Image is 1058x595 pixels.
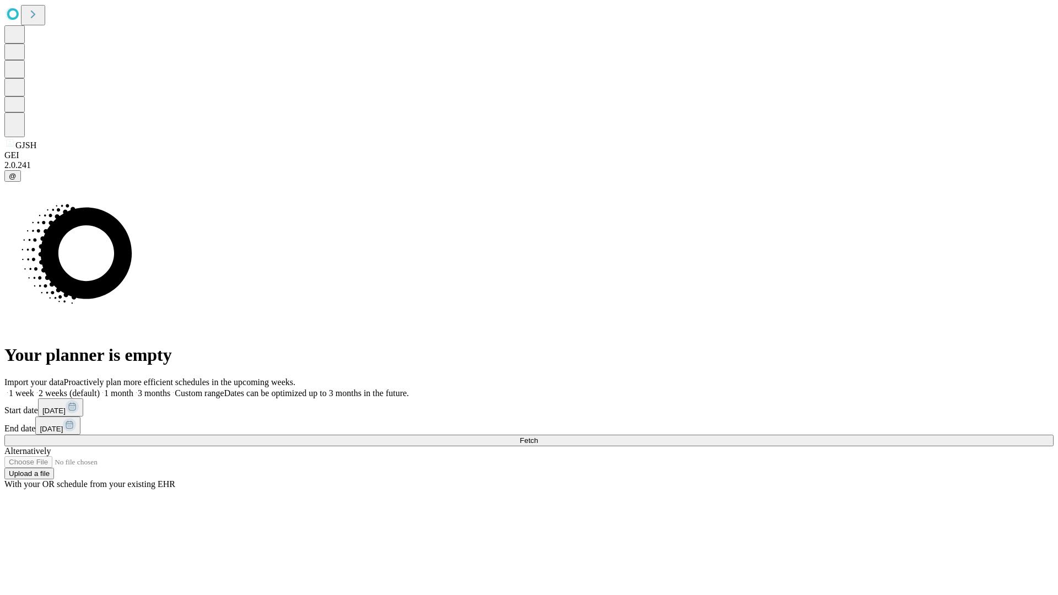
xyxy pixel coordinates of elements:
span: Alternatively [4,446,51,456]
div: GEI [4,150,1054,160]
h1: Your planner is empty [4,345,1054,365]
div: Start date [4,398,1054,416]
button: Upload a file [4,468,54,479]
span: Custom range [175,388,224,398]
span: Fetch [520,436,538,445]
div: End date [4,416,1054,435]
span: 3 months [138,388,170,398]
button: [DATE] [38,398,83,416]
button: [DATE] [35,416,80,435]
span: Import your data [4,377,64,387]
button: Fetch [4,435,1054,446]
div: 2.0.241 [4,160,1054,170]
span: [DATE] [42,407,66,415]
button: @ [4,170,21,182]
span: Dates can be optimized up to 3 months in the future. [224,388,409,398]
span: 2 weeks (default) [39,388,100,398]
span: [DATE] [40,425,63,433]
span: Proactively plan more efficient schedules in the upcoming weeks. [64,377,295,387]
span: With your OR schedule from your existing EHR [4,479,175,489]
span: 1 month [104,388,133,398]
span: GJSH [15,140,36,150]
span: @ [9,172,17,180]
span: 1 week [9,388,34,398]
